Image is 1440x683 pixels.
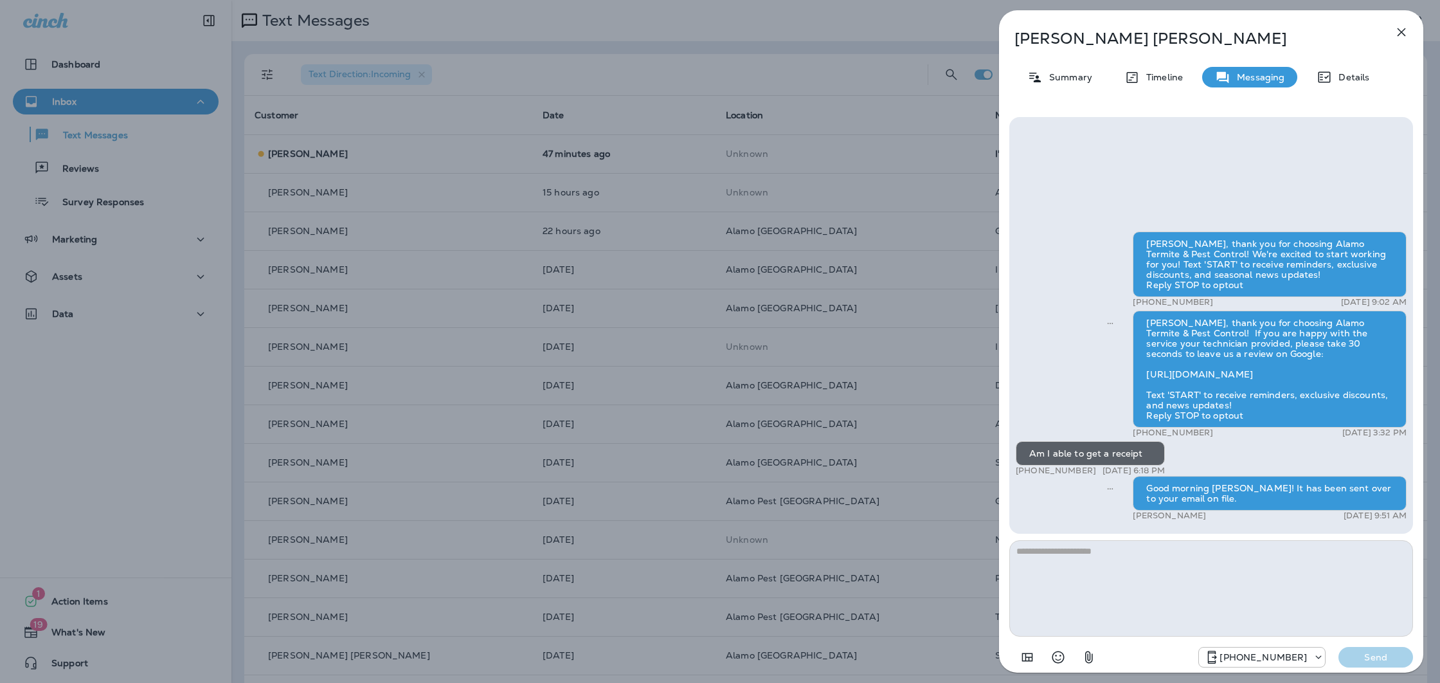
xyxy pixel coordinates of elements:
p: Timeline [1140,72,1183,82]
button: Select an emoji [1045,644,1071,670]
p: [DATE] 6:18 PM [1102,466,1165,476]
p: Summary [1043,72,1092,82]
p: [DATE] 3:32 PM [1342,428,1407,438]
div: [PERSON_NAME], thank you for choosing Alamo Termite & Pest Control! If you are happy with the ser... [1133,311,1407,428]
p: [DATE] 9:02 AM [1341,297,1407,307]
div: [PERSON_NAME], thank you for choosing Alamo Termite & Pest Control! We're excited to start workin... [1133,232,1407,297]
button: Add in a premade template [1014,644,1040,670]
div: +1 (817) 204-6820 [1199,650,1325,665]
p: [PHONE_NUMBER] [1133,297,1213,307]
p: [DATE] 9:51 AM [1344,511,1407,521]
p: [PHONE_NUMBER] [1133,428,1213,438]
span: Sent [1107,482,1113,493]
p: [PERSON_NAME] [1133,511,1206,521]
p: Messaging [1230,72,1284,82]
p: Details [1332,72,1369,82]
div: Am I able to get a receipt [1016,441,1165,466]
div: Good morning [PERSON_NAME]! It has been sent over to your email on file. [1133,476,1407,511]
p: [PERSON_NAME] [PERSON_NAME] [1014,30,1365,48]
p: [PHONE_NUMBER] [1016,466,1096,476]
span: Sent [1107,316,1113,328]
p: [PHONE_NUMBER] [1219,652,1307,662]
